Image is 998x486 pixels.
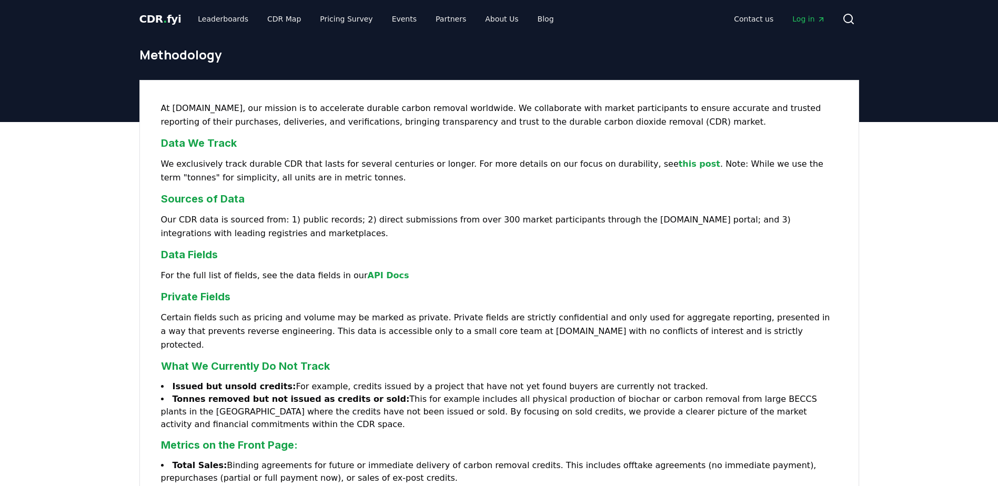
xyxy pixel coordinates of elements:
[529,9,562,28] a: Blog
[161,135,838,151] h3: Data We Track
[161,213,838,240] p: Our CDR data is sourced from: 1) public records; 2) direct submissions from over 300 market parti...
[173,381,296,391] strong: Issued but unsold credits:
[784,9,833,28] a: Log in
[161,311,838,352] p: Certain fields such as pricing and volume may be marked as private. Private fields are strictly c...
[173,460,227,470] strong: Total Sales:
[163,13,167,25] span: .
[792,14,825,24] span: Log in
[427,9,475,28] a: Partners
[679,159,720,169] a: this post
[139,13,182,25] span: CDR fyi
[161,247,838,262] h3: Data Fields
[259,9,309,28] a: CDR Map
[477,9,527,28] a: About Us
[161,157,838,185] p: We exclusively track durable CDR that lasts for several centuries or longer. For more details on ...
[161,393,838,431] li: This for example includes all physical production of biochar or carbon removal from large BECCS p...
[161,269,838,282] p: For the full list of fields, see the data fields in our
[161,102,838,129] p: At [DOMAIN_NAME], our mission is to accelerate durable carbon removal worldwide. We collaborate w...
[311,9,381,28] a: Pricing Survey
[189,9,562,28] nav: Main
[189,9,257,28] a: Leaderboards
[161,380,838,393] li: For example, credits issued by a project that have not yet found buyers are currently not tracked.
[725,9,782,28] a: Contact us
[139,46,859,63] h1: Methodology
[384,9,425,28] a: Events
[161,358,838,374] h3: What We Currently Do Not Track
[173,394,410,404] strong: Tonnes removed but not issued as credits or sold:
[139,12,182,26] a: CDR.fyi
[161,289,838,305] h3: Private Fields
[161,459,838,484] li: Binding agreements for future or immediate delivery of carbon removal credits. This includes offt...
[725,9,833,28] nav: Main
[161,191,838,207] h3: Sources of Data
[161,437,838,453] h3: Metrics on the Front Page:
[368,270,409,280] a: API Docs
